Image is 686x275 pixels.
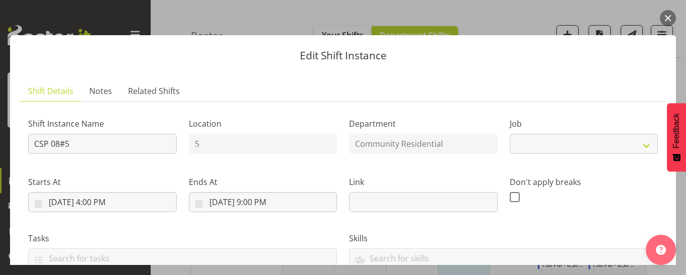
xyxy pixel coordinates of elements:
img: help-xxl-2.png [656,245,666,255]
label: Shift Instance Name [28,118,177,130]
span: Shift Details [28,85,73,97]
input: Click to select... [189,192,337,212]
label: Job [510,118,658,130]
span: Related Shifts [128,85,180,97]
span: Notes [89,85,112,97]
button: Feedback - Show survey [667,103,686,171]
label: Ends At [189,176,337,188]
p: Edit Shift Instance [20,50,666,61]
label: Tasks [28,232,337,244]
input: Click to select... [28,192,177,212]
label: Don't apply breaks [510,176,658,188]
label: Location [189,118,337,130]
label: Department [349,118,498,130]
label: Link [349,176,498,188]
label: Starts At [28,176,177,188]
label: Skills [349,232,658,244]
input: Search for tasks [29,250,336,266]
input: Shift Instance Name [28,134,177,154]
span: Feedback [672,113,681,148]
input: Search for skills [350,250,657,266]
